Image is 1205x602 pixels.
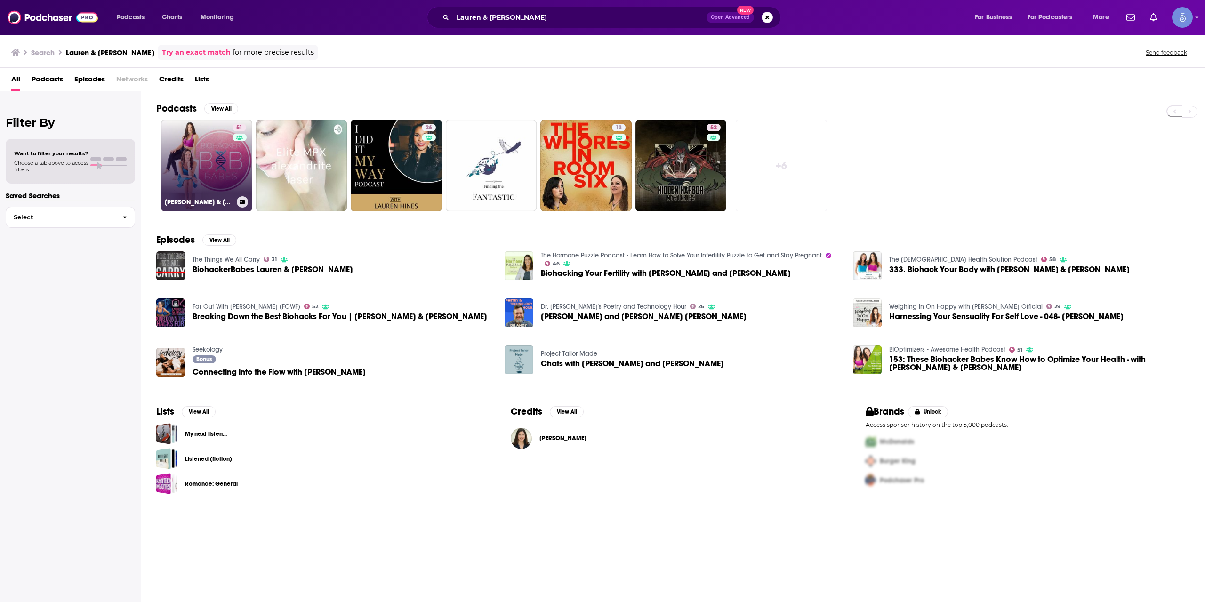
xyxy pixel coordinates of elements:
[889,355,1190,371] span: 153: These Biohacker Babes Know How to Optimize Your Health - with [PERSON_NAME] & [PERSON_NAME]
[236,123,242,133] span: 51
[233,47,314,58] span: for more precise results
[193,313,487,321] a: Breaking Down the Best Biohacks For You | Lauren Sambataro & Renee Belz
[162,47,231,58] a: Try an exact match
[193,303,300,311] a: Far Out With Faust (FOWF)
[193,368,366,376] span: Connecting into the Flow with [PERSON_NAME]
[156,406,174,417] h2: Lists
[1093,11,1109,24] span: More
[1046,304,1061,309] a: 29
[1146,9,1161,25] a: Show notifications dropdown
[156,251,185,280] img: BiohackerBabes Lauren & Renee
[545,261,560,266] a: 46
[736,120,827,211] a: +6
[710,123,717,133] span: 52
[165,198,233,206] h3: [PERSON_NAME] & [PERSON_NAME]
[6,214,115,220] span: Select
[880,476,924,484] span: Podchaser Pro
[426,123,432,133] span: 26
[540,120,632,211] a: 13
[156,348,185,377] img: Connecting into the Flow with Lauren Renee
[66,48,154,57] h3: Lauren & [PERSON_NAME]
[698,305,704,309] span: 26
[975,11,1012,24] span: For Business
[541,313,747,321] a: Joseph Finkleman and Lauren Renee Frausto
[116,72,148,91] span: Networks
[1041,257,1056,262] a: 58
[889,303,1043,311] a: Weighing In On Happy with Victoria Evans Official
[541,350,597,358] a: Project Tailor Made
[233,124,246,131] a: 51
[422,124,436,131] a: 26
[511,406,542,417] h2: Credits
[156,103,197,114] h2: Podcasts
[195,72,209,91] a: Lists
[866,406,905,417] h2: Brands
[707,124,721,131] a: 52
[541,269,791,277] a: Biohacking Your Fertility with Lauren and Renee
[1017,348,1022,352] span: 51
[204,103,238,114] button: View All
[1028,11,1073,24] span: For Podcasters
[1172,7,1193,28] img: User Profile
[880,438,914,446] span: McDonalds
[616,123,622,133] span: 13
[541,251,822,259] a: The Hormone Puzzle Podcast - Learn How to Solve Your Infertility Puzzle to Get and Stay Pregnant
[272,257,277,262] span: 31
[193,265,353,273] span: BiohackerBabes Lauren & [PERSON_NAME]
[312,305,318,309] span: 52
[853,298,882,327] img: Harnessing Your Sensuality For Self Love - 048- Lauren Renee
[612,124,626,131] a: 13
[707,12,754,23] button: Open AdvancedNew
[539,434,586,442] a: Lauren Schaffel
[159,72,184,91] a: Credits
[156,298,185,327] img: Breaking Down the Best Biohacks For You | Lauren Sambataro & Renee Belz
[32,72,63,91] span: Podcasts
[14,160,88,173] span: Choose a tab above to access filters.
[202,234,236,246] button: View All
[156,234,195,246] h2: Episodes
[711,15,750,20] span: Open Advanced
[1143,48,1190,56] button: Send feedback
[889,265,1130,273] a: 333. Biohack Your Body with Lauren Sambataro & Renee Belz
[511,423,835,453] button: Lauren SchaffelLauren Schaffel
[264,257,277,262] a: 31
[635,120,727,211] a: 52
[182,406,216,417] button: View All
[161,120,252,211] a: 51[PERSON_NAME] & [PERSON_NAME]
[737,6,754,15] span: New
[1049,257,1056,262] span: 58
[14,150,88,157] span: Want to filter your results?
[110,10,157,25] button: open menu
[117,11,145,24] span: Podcasts
[193,368,366,376] a: Connecting into the Flow with Lauren Renee
[1172,7,1193,28] span: Logged in as Spiral5-G1
[162,11,182,24] span: Charts
[505,251,533,280] img: Biohacking Your Fertility with Lauren and Renee
[156,448,177,469] span: Listened (fiction)
[185,479,238,489] a: Romance: General
[541,360,724,368] a: Chats with Lauren and Renee
[351,120,442,211] a: 26
[862,471,880,490] img: Third Pro Logo
[862,451,880,471] img: Second Pro Logo
[541,360,724,368] span: Chats with [PERSON_NAME] and [PERSON_NAME]
[156,234,236,246] a: EpisodesView All
[505,298,533,327] a: Joseph Finkleman and Lauren Renee Frausto
[511,428,532,449] img: Lauren Schaffel
[8,8,98,26] a: Podchaser - Follow, Share and Rate Podcasts
[1054,305,1060,309] span: 29
[541,313,747,321] span: [PERSON_NAME] and [PERSON_NAME] [PERSON_NAME]
[889,345,1005,353] a: BIOptimizers - Awesome Health Podcast
[156,423,177,444] span: My next listen...
[156,473,177,494] a: Romance: General
[201,11,234,24] span: Monitoring
[853,251,882,280] img: 333. Biohack Your Body with Lauren Sambataro & Renee Belz
[889,256,1037,264] a: The Female Health Solution Podcast
[185,454,232,464] a: Listened (fiction)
